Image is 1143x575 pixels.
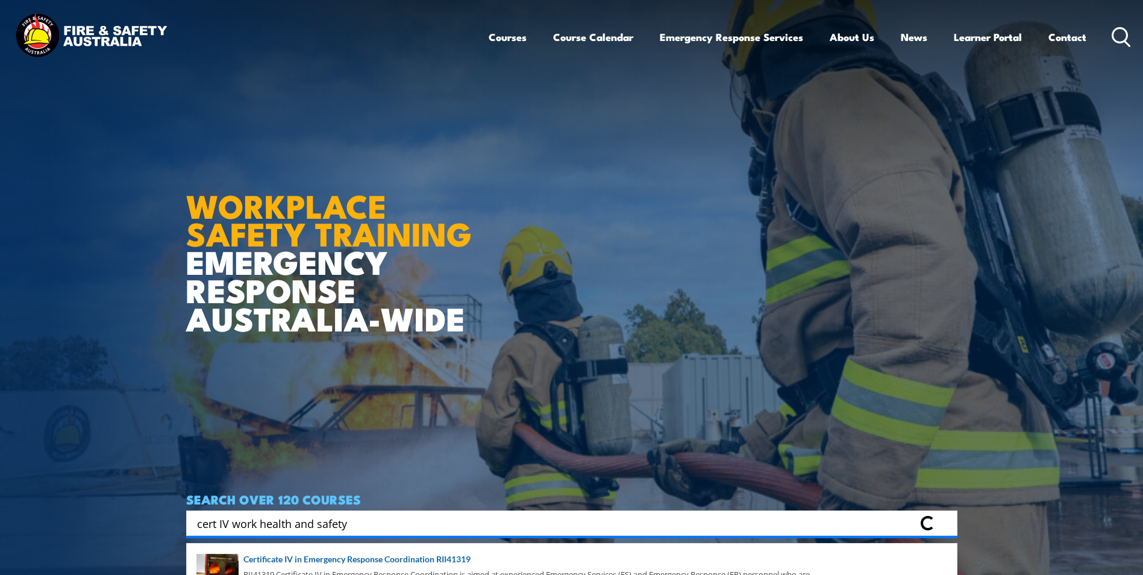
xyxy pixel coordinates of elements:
[489,21,527,53] a: Courses
[186,180,472,258] strong: WORKPLACE SAFETY TRAINING
[553,21,633,53] a: Course Calendar
[954,21,1022,53] a: Learner Portal
[196,553,947,566] a: Certificate IV in Emergency Response Coordination RII41319
[1048,21,1086,53] a: Contact
[199,515,916,532] form: Search form
[830,21,874,53] a: About Us
[901,21,927,53] a: News
[186,161,481,332] h1: EMERGENCY RESPONSE AUSTRALIA-WIDE
[660,21,803,53] a: Emergency Response Services
[936,515,953,532] button: Search magnifier button
[186,492,957,506] h4: SEARCH OVER 120 COURSES
[197,514,914,532] input: Search input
